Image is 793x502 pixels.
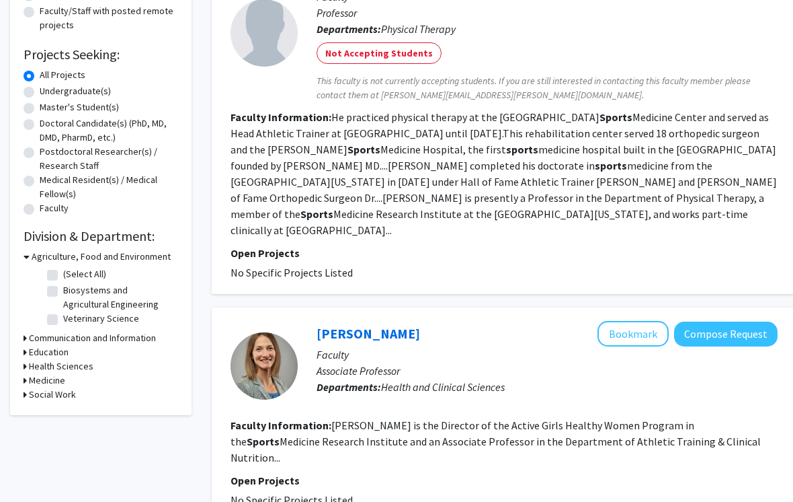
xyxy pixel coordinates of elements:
[317,347,778,363] p: Faculty
[10,441,57,492] iframe: Chat
[231,419,761,465] fg-read-more: [PERSON_NAME] is the Director of the Active Girls Healthy Women Program in the Medicine Research ...
[40,69,85,83] label: All Projects
[595,159,627,173] b: sports
[597,322,669,347] button: Add Deirdre Dlugonski to Bookmarks
[506,143,538,157] b: sports
[231,266,353,280] span: No Specific Projects Listed
[40,202,69,216] label: Faculty
[29,346,69,360] h3: Education
[40,85,111,99] label: Undergraduate(s)
[317,363,778,380] p: Associate Professor
[24,47,178,63] h2: Projects Seeking:
[40,174,178,202] label: Medical Resident(s) / Medical Fellow(s)
[29,374,65,388] h3: Medicine
[381,381,505,394] span: Health and Clinical Sciences
[231,111,777,238] fg-read-more: He practiced physical therapy at the [GEOGRAPHIC_DATA] Medicine Center and served as Head Athleti...
[32,250,171,264] h3: Agriculture, Food and Environment
[29,388,76,402] h3: Social Work
[317,43,442,65] mat-chip: Not Accepting Students
[231,246,778,262] p: Open Projects
[29,360,93,374] h3: Health Sciences
[317,381,381,394] b: Departments:
[63,284,175,312] label: Biosystems and Agricultural Engineering
[674,322,778,347] button: Compose Request to Deirdre Dlugonski
[317,23,381,36] b: Departments:
[347,143,380,157] b: Sports
[317,326,420,343] a: [PERSON_NAME]
[63,312,139,326] label: Veterinary Science
[599,111,632,124] b: Sports
[63,268,106,282] label: (Select All)
[300,208,333,221] b: Sports
[24,229,178,245] h2: Division & Department:
[40,145,178,174] label: Postdoctoral Researcher(s) / Research Staff
[381,23,456,36] span: Physical Therapy
[231,111,331,124] b: Faculty Information:
[40,101,119,115] label: Master's Student(s)
[317,5,778,22] p: Professor
[29,332,156,346] h3: Communication and Information
[40,5,178,33] label: Faculty/Staff with posted remote projects
[247,435,280,449] b: Sports
[231,473,778,489] p: Open Projects
[231,419,331,433] b: Faculty Information:
[40,117,178,145] label: Doctoral Candidate(s) (PhD, MD, DMD, PharmD, etc.)
[317,75,778,103] span: This faculty is not currently accepting students. If you are still interested in contacting this ...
